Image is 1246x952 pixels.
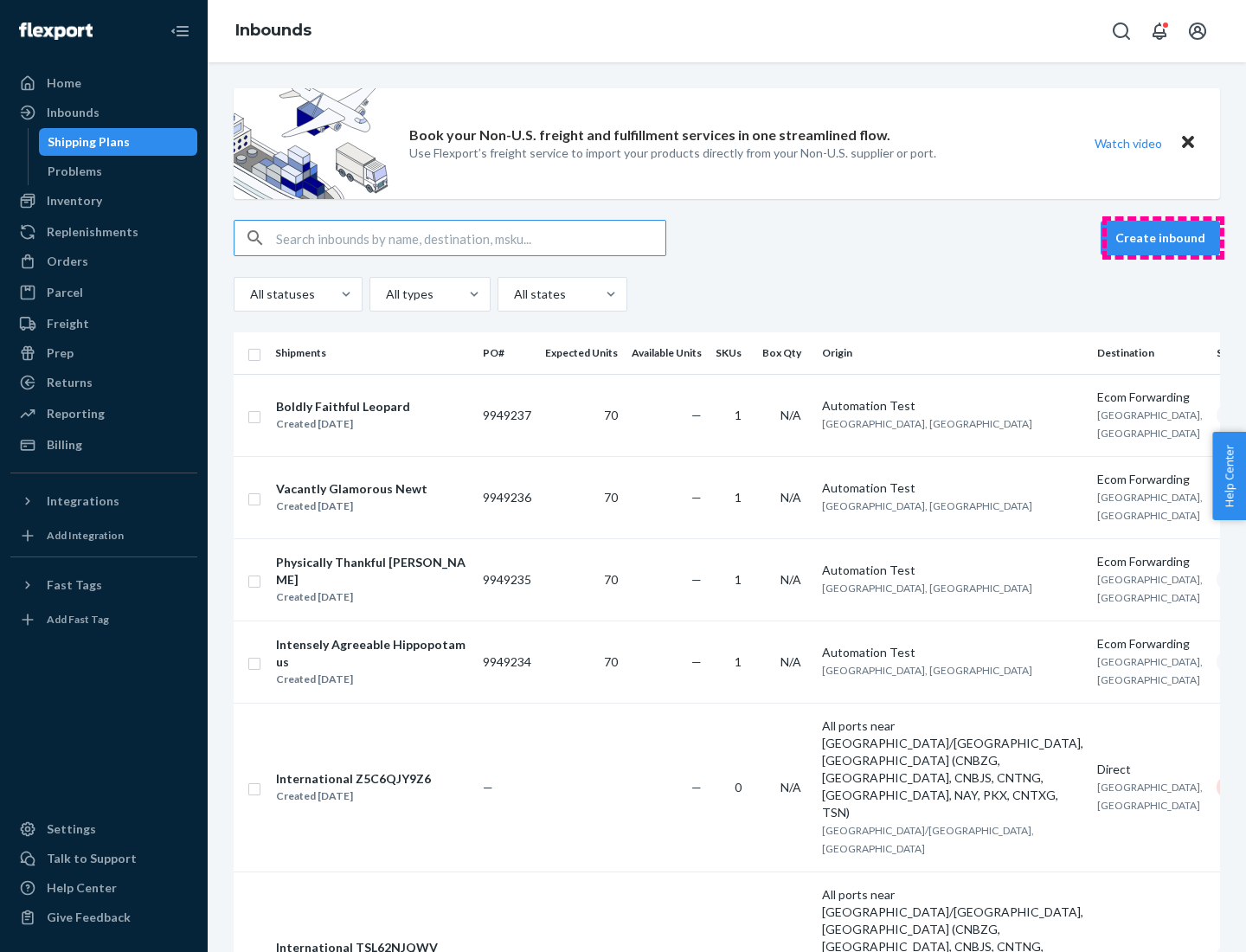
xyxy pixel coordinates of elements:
span: 70 [604,654,618,669]
div: Reporting [47,405,105,422]
div: Boldly Faithful Leopard [276,398,410,415]
span: 1 [735,572,742,587]
a: Settings [10,815,197,843]
th: Box Qty [755,332,815,374]
th: Expected Units [538,332,625,374]
div: Prep [47,344,74,362]
td: 9949234 [476,621,538,703]
th: Destination [1090,332,1210,374]
a: Freight [10,310,197,338]
div: Ecom Forwarding [1097,389,1203,406]
p: Use Flexport’s freight service to import your products directly from your Non-U.S. supplier or port. [409,145,936,162]
span: 1 [735,490,742,505]
span: 1 [735,654,742,669]
button: Integrations [10,487,197,515]
input: All types [384,286,386,303]
div: Ecom Forwarding [1097,553,1203,570]
div: Created [DATE] [276,788,431,805]
div: Give Feedback [47,909,131,926]
ol: breadcrumbs [222,6,325,56]
div: Freight [47,315,89,332]
a: Help Center [10,874,197,902]
span: — [691,780,702,794]
div: International Z5C6QJY9Z6 [276,770,431,788]
span: [GEOGRAPHIC_DATA], [GEOGRAPHIC_DATA] [1097,573,1203,604]
div: Intensely Agreeable Hippopotamus [276,636,468,671]
button: Help Center [1212,432,1246,520]
button: Open notifications [1142,14,1177,48]
span: N/A [780,408,801,422]
div: Replenishments [47,223,138,241]
a: Replenishments [10,218,197,246]
span: [GEOGRAPHIC_DATA], [GEOGRAPHIC_DATA] [1097,781,1203,812]
a: Home [10,69,197,97]
span: 70 [604,572,618,587]
div: Returns [47,374,93,391]
td: 9949236 [476,456,538,538]
div: Help Center [47,879,117,897]
div: Created [DATE] [276,589,468,606]
a: Add Fast Tag [10,606,197,634]
div: Ecom Forwarding [1097,635,1203,653]
th: Available Units [625,332,709,374]
a: Orders [10,248,197,275]
div: Integrations [47,492,119,510]
span: — [691,572,702,587]
div: Direct [1097,761,1203,778]
span: [GEOGRAPHIC_DATA], [GEOGRAPHIC_DATA] [822,417,1032,430]
div: Parcel [47,284,83,301]
div: Talk to Support [47,850,137,867]
div: Automation Test [822,644,1083,661]
div: Settings [47,820,96,838]
div: Add Integration [47,528,124,543]
div: Problems [48,163,102,180]
span: N/A [780,572,801,587]
th: SKUs [709,332,755,374]
button: Create inbound [1101,221,1220,255]
div: Created [DATE] [276,671,468,688]
div: Fast Tags [47,576,102,594]
span: [GEOGRAPHIC_DATA], [GEOGRAPHIC_DATA] [1097,655,1203,686]
a: Shipping Plans [39,128,198,156]
a: Inbounds [10,99,197,126]
input: All statuses [248,286,250,303]
span: [GEOGRAPHIC_DATA]/[GEOGRAPHIC_DATA], [GEOGRAPHIC_DATA] [822,824,1034,855]
a: Inventory [10,187,197,215]
a: Problems [39,158,198,185]
div: Billing [47,436,82,453]
div: Physically Thankful [PERSON_NAME] [276,554,468,589]
button: Close [1177,131,1199,156]
div: Automation Test [822,562,1083,579]
button: Close Navigation [163,14,197,48]
img: Flexport logo [19,23,93,40]
div: Automation Test [822,397,1083,415]
button: Give Feedback [10,904,197,931]
a: Returns [10,369,197,396]
span: [GEOGRAPHIC_DATA], [GEOGRAPHIC_DATA] [1097,408,1203,440]
button: Open Search Box [1104,14,1139,48]
p: Book your Non-U.S. freight and fulfillment services in one streamlined flow. [409,125,890,145]
a: Talk to Support [10,845,197,872]
span: [GEOGRAPHIC_DATA], [GEOGRAPHIC_DATA] [822,664,1032,677]
a: Prep [10,339,197,367]
span: N/A [780,780,801,794]
button: Fast Tags [10,571,197,599]
span: 1 [735,408,742,422]
td: 9949237 [476,374,538,456]
a: Billing [10,431,197,459]
a: Reporting [10,400,197,428]
div: Orders [47,253,88,270]
span: [GEOGRAPHIC_DATA], [GEOGRAPHIC_DATA] [822,582,1032,595]
span: — [691,490,702,505]
span: N/A [780,654,801,669]
input: All states [512,286,514,303]
span: — [691,408,702,422]
a: Add Integration [10,522,197,550]
div: All ports near [GEOGRAPHIC_DATA]/[GEOGRAPHIC_DATA], [GEOGRAPHIC_DATA] (CNBZG, [GEOGRAPHIC_DATA], ... [822,717,1083,821]
span: 0 [735,780,742,794]
th: Shipments [268,332,476,374]
span: [GEOGRAPHIC_DATA], [GEOGRAPHIC_DATA] [822,499,1032,512]
span: — [691,654,702,669]
div: Created [DATE] [276,415,410,433]
div: Inbounds [47,104,100,121]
